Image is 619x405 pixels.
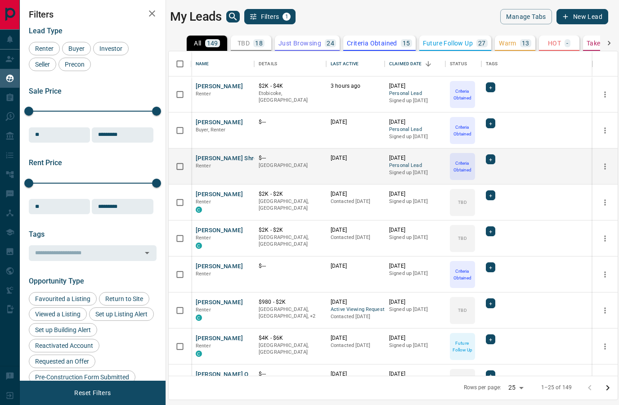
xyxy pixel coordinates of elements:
p: [DATE] [389,190,441,198]
div: Investor [93,42,129,55]
button: Sort [422,58,435,70]
div: Requested an Offer [29,355,95,368]
div: 25 [505,381,526,394]
p: [DATE] [331,154,380,162]
span: + [489,191,492,200]
p: 27 [478,40,486,46]
p: Criteria Obtained [451,160,474,173]
p: Signed up [DATE] [389,306,441,313]
div: Precon [58,58,91,71]
h1: My Leads [170,9,222,24]
p: TBD [458,235,466,242]
button: [PERSON_NAME] [196,82,243,91]
span: Opportunity Type [29,277,84,285]
div: Viewed a Listing [29,307,87,321]
span: + [489,263,492,272]
button: Go to next page [599,379,617,397]
p: [DATE] [331,226,380,234]
span: Renter [196,343,211,349]
span: Reactivated Account [32,342,96,349]
p: Criteria Obtained [451,88,474,101]
span: Active Viewing Request [331,306,380,314]
span: + [489,371,492,380]
span: + [489,299,492,308]
p: Signed up [DATE] [389,270,441,277]
div: Claimed Date [389,51,422,76]
p: 18 [255,40,263,46]
span: Return to Site [102,295,146,302]
div: + [486,370,495,380]
span: Rent Price [29,158,62,167]
p: $--- [259,262,322,270]
span: + [489,335,492,344]
div: Details [254,51,326,76]
p: [DATE] [389,154,441,162]
p: [DATE] [389,298,441,306]
button: more [598,124,612,137]
div: Name [191,51,254,76]
span: + [489,155,492,164]
p: Signed up [DATE] [389,97,441,104]
p: Signed up [DATE] [389,169,441,176]
div: Details [259,51,277,76]
span: Renter [196,199,211,205]
div: Renter [29,42,60,55]
button: Reset Filters [68,385,117,400]
div: Name [196,51,209,76]
button: more [598,196,612,209]
div: Set up Building Alert [29,323,97,337]
p: 149 [207,40,218,46]
p: $2K - $4K [259,82,322,90]
p: North York, Toronto [259,306,322,320]
p: All [194,40,201,46]
p: TBD [238,40,250,46]
div: condos.ca [196,351,202,357]
button: more [598,232,612,245]
button: New Lead [556,9,608,24]
p: 13 [522,40,529,46]
div: Status [450,51,467,76]
div: + [486,82,495,92]
span: + [489,119,492,128]
span: Viewed a Listing [32,310,84,318]
p: [GEOGRAPHIC_DATA] [259,162,322,169]
p: Criteria Obtained [347,40,397,46]
div: Tags [481,51,592,76]
div: Buyer [62,42,91,55]
p: 3 hours ago [331,82,380,90]
p: Criteria Obtained [451,124,474,137]
p: Signed up [DATE] [389,133,441,140]
span: Personal Lead [389,162,441,170]
div: Reactivated Account [29,339,99,352]
p: [DATE] [331,298,380,306]
p: [GEOGRAPHIC_DATA], [GEOGRAPHIC_DATA] [259,342,322,356]
span: Investor [96,45,126,52]
div: Favourited a Listing [29,292,97,306]
p: 24 [327,40,334,46]
div: condos.ca [196,243,202,249]
p: [DATE] [389,334,441,342]
p: [DATE] [389,226,441,234]
p: HOT [548,40,561,46]
p: TBD [458,307,466,314]
p: [DATE] [389,370,441,378]
div: Pre-Construction Form Submitted [29,370,135,384]
button: more [598,268,612,281]
div: + [486,334,495,344]
p: Criteria Obtained [451,268,474,281]
span: Sale Price [29,87,62,95]
p: TBD [458,199,466,206]
span: Set up Building Alert [32,326,94,333]
button: [PERSON_NAME] [196,190,243,199]
p: [DATE] [331,334,380,342]
span: Tags [29,230,45,238]
span: Set up Listing Alert [92,310,151,318]
span: Renter [196,163,211,169]
p: [GEOGRAPHIC_DATA], [GEOGRAPHIC_DATA] [259,198,322,212]
span: Renter [32,45,57,52]
button: [PERSON_NAME] [196,334,243,343]
span: Requested an Offer [32,358,92,365]
p: Contacted [DATE] [331,313,380,320]
button: [PERSON_NAME] [196,118,243,127]
div: Claimed Date [385,51,445,76]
